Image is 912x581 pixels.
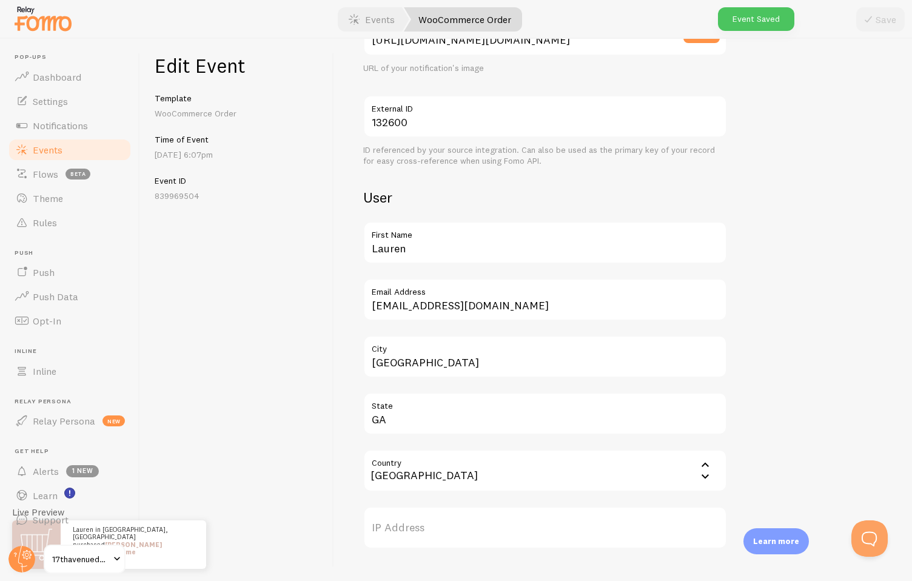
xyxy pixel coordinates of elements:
[33,290,78,303] span: Push Data
[15,448,132,455] span: Get Help
[7,113,132,138] a: Notifications
[363,145,727,166] div: ID referenced by your source integration. Can also be used as the primary key of your record for ...
[44,545,126,574] a: 17thavenuedesigns
[65,169,90,180] span: beta
[13,3,73,34] img: fomo-relay-logo-orange.svg
[33,315,61,327] span: Opt-In
[155,134,319,145] h5: Time of Event
[52,552,110,566] span: 17thavenuedesigns
[33,192,63,204] span: Theme
[363,392,727,413] label: State
[155,190,319,202] p: 839969504
[155,107,319,119] p: WooCommerce Order
[33,514,69,526] span: Support
[33,365,56,377] span: Inline
[7,89,132,113] a: Settings
[743,528,809,554] div: Learn more
[7,359,132,383] a: Inline
[15,249,132,257] span: Push
[15,53,132,61] span: Pop-ups
[102,415,125,426] span: new
[155,93,319,104] h5: Template
[7,186,132,210] a: Theme
[363,221,727,242] label: First Name
[363,63,727,74] div: URL of your notification's image
[33,168,58,180] span: Flows
[718,7,794,31] div: Event Saved
[7,210,132,235] a: Rules
[7,65,132,89] a: Dashboard
[33,266,55,278] span: Push
[66,465,99,477] span: 1 new
[155,53,319,78] h1: Edit Event
[7,138,132,162] a: Events
[7,309,132,333] a: Opt-In
[363,335,727,356] label: City
[33,217,57,229] span: Rules
[15,398,132,406] span: Relay Persona
[64,488,75,499] svg: <p>Watch New Feature Tutorials!</p>
[851,520,888,557] iframe: Help Scout Beacon - Open
[7,508,132,532] a: Support
[155,149,319,161] p: [DATE] 6:07pm
[33,71,81,83] span: Dashboard
[363,188,727,207] h2: User
[33,144,62,156] span: Events
[753,536,799,547] p: Learn more
[15,348,132,355] span: Inline
[363,278,727,299] label: Email Address
[7,260,132,284] a: Push
[7,483,132,508] a: Learn
[363,506,727,549] label: IP Address
[33,119,88,132] span: Notifications
[7,409,132,433] a: Relay Persona new
[7,284,132,309] a: Push Data
[363,95,727,116] label: External ID
[155,175,319,186] h5: Event ID
[33,95,68,107] span: Settings
[33,489,58,502] span: Learn
[7,459,132,483] a: Alerts 1 new
[33,415,95,427] span: Relay Persona
[7,162,132,186] a: Flows beta
[363,449,485,492] div: [GEOGRAPHIC_DATA]
[33,465,59,477] span: Alerts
